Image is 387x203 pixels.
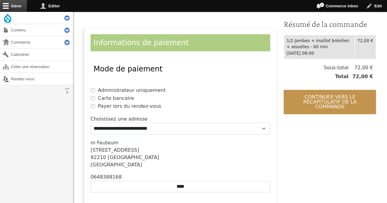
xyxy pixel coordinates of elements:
span: 72,00 € [348,64,373,71]
td: 72,00 € [355,35,376,59]
span: m [91,140,95,146]
span: 72,00 € [348,73,373,80]
button: Continuer vers le récapitulatif de la commande [284,90,376,114]
span: Mode de paiement [94,65,162,73]
h3: Résumé de la commande [284,19,376,29]
time: [DATE] 08:00 [286,51,314,56]
label: Carte bancaire [98,95,134,102]
span: 1 [319,2,324,7]
span: Feuteum [97,140,118,146]
span: [STREET_ADDRESS] [91,147,139,153]
span: Total [335,73,348,80]
label: Choisissez une adresse [91,115,147,123]
span: 92210 [91,154,106,160]
label: Administrateur uniquement [98,87,166,94]
label: Payer lors du rendez-vous [98,103,161,110]
span: Informations de paiement [94,38,189,47]
div: 0648388168 [91,173,270,181]
span: Sous-total [324,64,348,71]
span: [GEOGRAPHIC_DATA] [108,154,159,160]
div: 1/2 Jambes + maillot brésilien + aisselles - 60 min [286,38,352,50]
span: [GEOGRAPHIC_DATA] [91,162,142,168]
button: Orientation horizontale [61,85,73,97]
